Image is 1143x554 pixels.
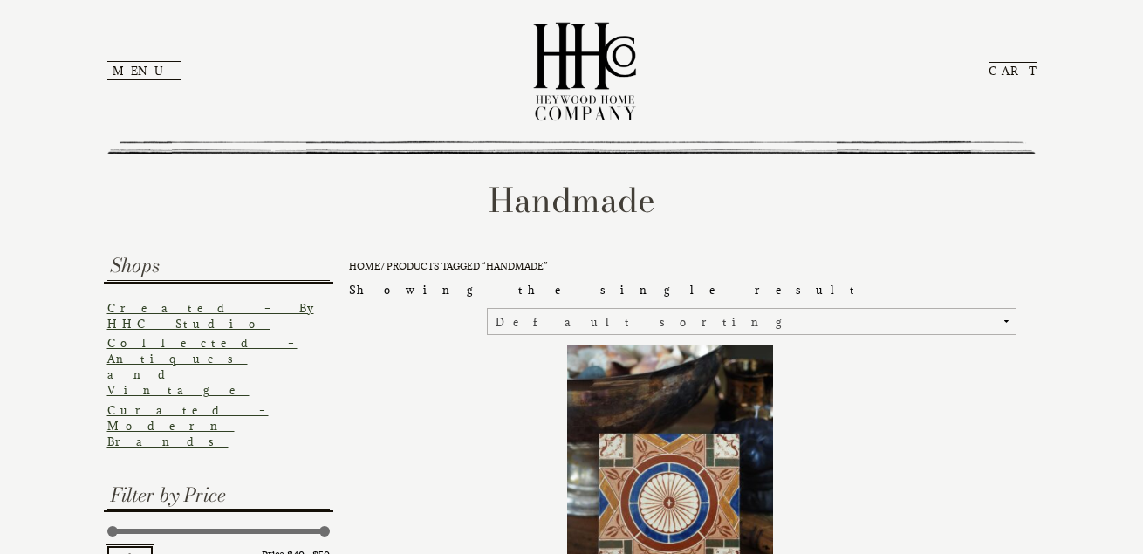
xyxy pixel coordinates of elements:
a: Curated – Modern Brands [107,403,269,448]
h3: Filter by Price [107,481,330,510]
select: Shop order [487,308,1016,335]
nav: Breadcrumb [349,260,1016,273]
h3: Shops [107,251,330,280]
h1: Handmade [107,175,1037,225]
a: Created – By HHC Studio [107,301,314,331]
a: Collected – Antiques and Vintage [107,336,298,397]
button: Menu [107,61,181,80]
a: CART [989,62,1037,79]
img: Heywood Home Company [519,9,650,133]
a: Home [349,260,380,272]
p: Showing the single result [349,282,859,298]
